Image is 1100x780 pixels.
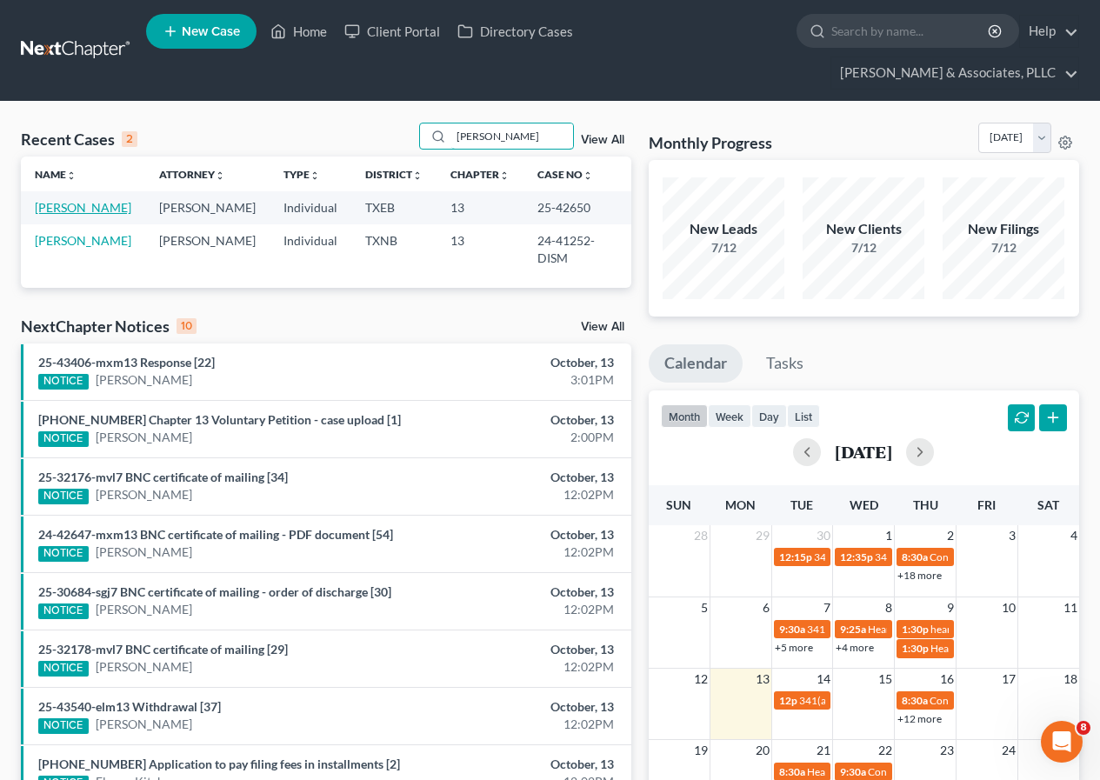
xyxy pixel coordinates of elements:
div: October, 13 [433,756,613,773]
span: 30 [815,525,832,546]
div: 12:02PM [433,543,613,561]
span: 7 [822,597,832,618]
span: 9:25a [840,623,866,636]
a: 24-42647-mxm13 BNC certificate of mailing - PDF document [54] [38,527,393,542]
div: NOTICE [38,603,89,619]
a: [PHONE_NUMBER] Chapter 13 Voluntary Petition - case upload [1] [38,412,401,427]
span: 8 [1077,721,1090,735]
td: TXNB [351,224,437,274]
span: 8 [883,597,894,618]
button: month [661,404,708,428]
a: Chapterunfold_more [450,168,510,181]
h2: [DATE] [835,443,892,461]
div: 10 [177,318,197,334]
a: Help [1020,16,1078,47]
td: 25-42650 [523,191,631,223]
a: Directory Cases [449,16,582,47]
i: unfold_more [310,170,320,181]
a: +12 more [897,712,942,725]
a: +4 more [836,641,874,654]
a: +18 more [897,569,942,582]
input: Search by name... [831,15,990,47]
i: unfold_more [215,170,225,181]
a: [PERSON_NAME] [96,601,192,618]
a: Districtunfold_more [365,168,423,181]
td: [PERSON_NAME] [145,224,270,274]
span: 9 [945,597,956,618]
div: NOTICE [38,374,89,390]
i: unfold_more [583,170,593,181]
a: View All [581,321,624,333]
td: 13 [437,224,523,274]
span: 12:35p [840,550,873,563]
span: 18 [1062,669,1079,690]
span: Wed [850,497,878,512]
span: New Case [182,25,240,38]
span: 9:30a [840,765,866,778]
div: NOTICE [38,546,89,562]
a: [PERSON_NAME] [96,543,192,561]
div: New Leads [663,219,784,239]
span: 5 [699,597,710,618]
span: 341(a) meeting for [PERSON_NAME] [814,550,982,563]
td: 13 [437,191,523,223]
div: October, 13 [433,583,613,601]
div: 2 [122,131,137,147]
div: October, 13 [433,354,613,371]
span: Hearing for [PERSON_NAME] [807,765,943,778]
div: 2:00PM [433,429,613,446]
span: 20 [754,740,771,761]
span: 341(a) meeting for [PERSON_NAME] [799,694,967,707]
div: October, 13 [433,641,613,658]
div: NOTICE [38,431,89,447]
span: 4 [1069,525,1079,546]
div: New Clients [803,219,924,239]
span: 11 [1062,597,1079,618]
span: 3 [1007,525,1017,546]
span: Sun [666,497,691,512]
a: Attorneyunfold_more [159,168,225,181]
div: 7/12 [943,239,1064,257]
span: 1:30p [902,623,929,636]
a: [PERSON_NAME] [35,200,131,215]
a: [PERSON_NAME] [96,371,192,389]
a: 25-32176-mvl7 BNC certificate of mailing [34] [38,470,288,484]
span: Confirmation hearing for [PERSON_NAME] [868,765,1065,778]
span: 17 [1000,669,1017,690]
a: Case Nounfold_more [537,168,593,181]
span: 12:15p [779,550,812,563]
span: 1:30p [902,642,929,655]
span: Thu [913,497,938,512]
td: Individual [270,224,351,274]
div: NOTICE [38,489,89,504]
input: Search by name... [451,123,573,149]
a: View All [581,134,624,146]
span: 15 [877,669,894,690]
i: unfold_more [66,170,77,181]
a: 25-43540-elm13 Withdrawal [37] [38,699,221,714]
i: unfold_more [412,170,423,181]
a: Nameunfold_more [35,168,77,181]
span: 8:30a [902,694,928,707]
div: 3:01PM [433,371,613,389]
td: Individual [270,191,351,223]
span: 12 [692,669,710,690]
td: 24-41252-DISM [523,224,631,274]
span: Hearing for [PERSON_NAME] [868,623,1003,636]
span: 8:30a [902,550,928,563]
span: 22 [877,740,894,761]
div: 12:02PM [433,486,613,503]
button: week [708,404,751,428]
span: 21 [815,740,832,761]
span: Mon [725,497,756,512]
div: New Filings [943,219,1064,239]
div: 7/12 [663,239,784,257]
div: October, 13 [433,469,613,486]
span: 13 [754,669,771,690]
span: 2 [945,525,956,546]
div: October, 13 [433,411,613,429]
span: Fri [977,497,996,512]
i: unfold_more [499,170,510,181]
a: 25-43406-mxm13 Response [22] [38,355,215,370]
div: October, 13 [433,526,613,543]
